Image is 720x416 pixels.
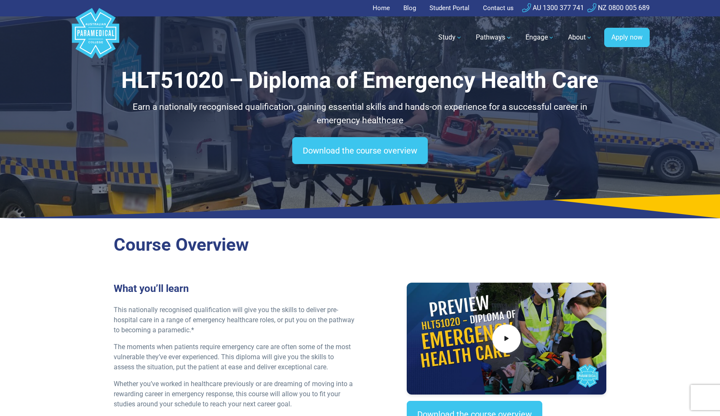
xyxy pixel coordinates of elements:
[114,305,355,335] p: This nationally recognised qualification will give you the skills to deliver pre-hospital care in...
[471,26,517,49] a: Pathways
[70,16,121,59] a: Australian Paramedical College
[114,379,355,409] p: Whether you’ve worked in healthcare previously or are dreaming of moving into a rewarding career ...
[604,28,650,47] a: Apply now
[522,4,584,12] a: AU 1300 377 741
[587,4,650,12] a: NZ 0800 005 689
[563,26,597,49] a: About
[520,26,560,49] a: Engage
[114,67,606,94] h1: HLT51020 – Diploma of Emergency Health Care
[292,137,428,164] a: Download the course overview
[114,283,355,295] h3: What you’ll learn
[114,342,355,372] p: The moments when patients require emergency care are often some of the most vulnerable they’ve ev...
[114,101,606,127] p: Earn a nationally recognised qualification, gaining essential skills and hands-on experience for ...
[114,234,606,256] h2: Course Overview
[433,26,467,49] a: Study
